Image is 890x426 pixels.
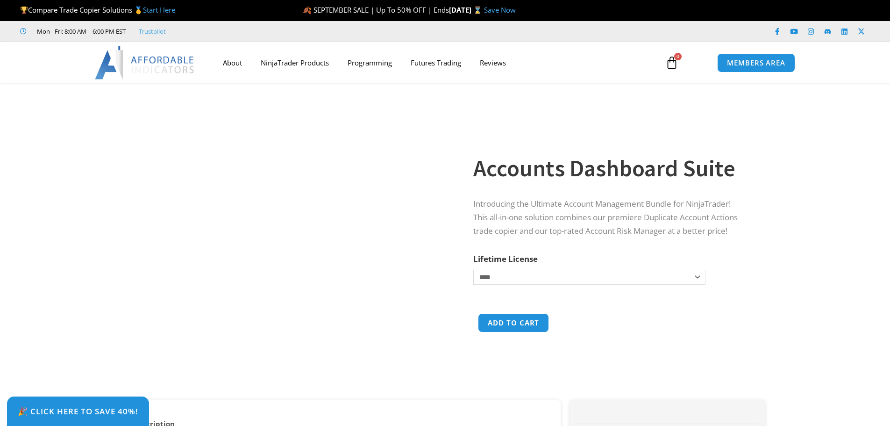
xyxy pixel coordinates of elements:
[449,5,484,14] strong: [DATE] ⌛
[484,5,516,14] a: Save Now
[139,26,166,37] a: Trustpilot
[214,52,655,73] nav: Menu
[338,52,401,73] a: Programming
[18,407,138,415] span: 🎉 Click Here to save 40%!
[651,49,692,76] a: 0
[478,313,549,332] button: Add to cart
[35,26,126,37] span: Mon - Fri: 8:00 AM – 6:00 PM EST
[717,53,795,72] a: MEMBERS AREA
[20,5,175,14] span: Compare Trade Copier Solutions 🥇
[95,46,195,79] img: LogoAI | Affordable Indicators – NinjaTrader
[401,52,470,73] a: Futures Trading
[214,52,251,73] a: About
[470,52,515,73] a: Reviews
[251,52,338,73] a: NinjaTrader Products
[21,7,28,14] img: 🏆
[303,5,449,14] span: 🍂 SEPTEMBER SALE | Up To 50% OFF | Ends
[143,5,175,14] a: Start Here
[473,253,538,264] label: Lifetime License
[7,397,149,426] a: 🎉 Click Here to save 40%!
[674,53,682,60] span: 0
[473,197,746,238] p: Introducing the Ultimate Account Management Bundle for NinjaTrader! This all-in-one solution comb...
[727,59,785,66] span: MEMBERS AREA
[473,152,746,185] h1: Accounts Dashboard Suite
